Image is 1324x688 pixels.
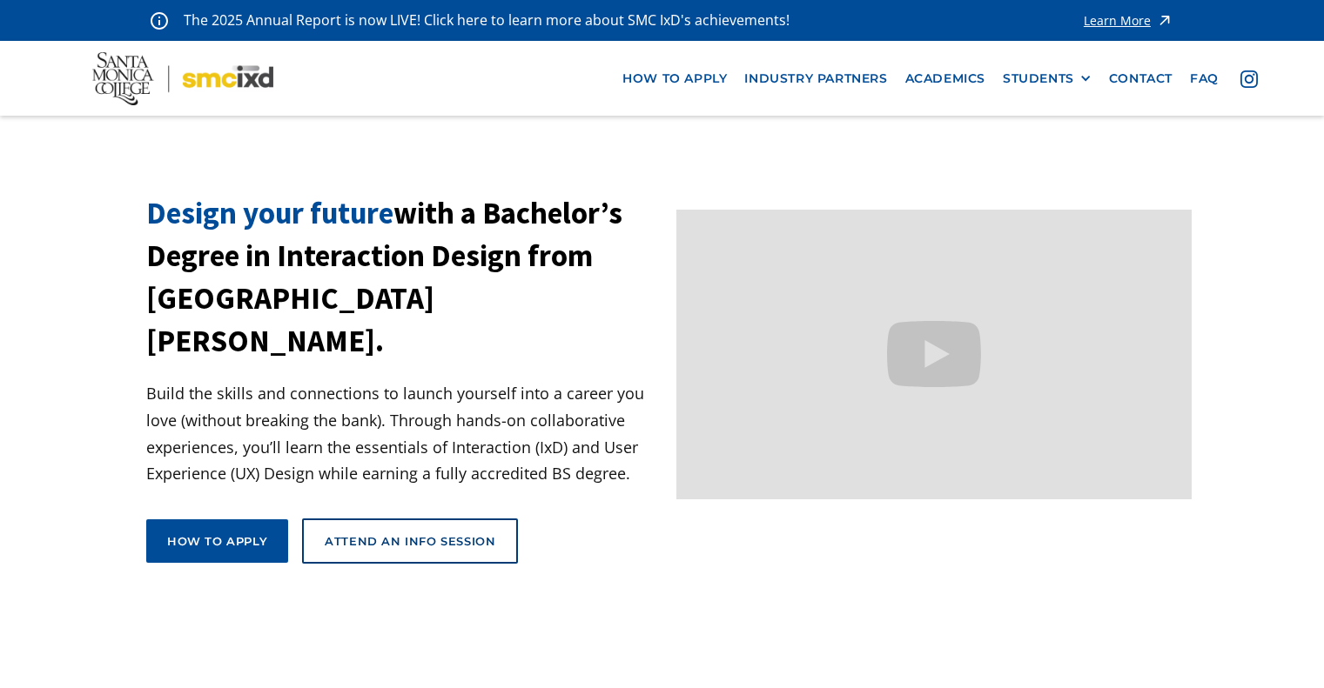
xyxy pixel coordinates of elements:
[1100,63,1181,95] a: contact
[614,63,736,95] a: how to apply
[897,63,994,95] a: Academics
[1003,71,1074,86] div: STUDENTS
[736,63,896,95] a: industry partners
[1003,71,1092,86] div: STUDENTS
[1240,70,1258,88] img: icon - instagram
[92,52,273,105] img: Santa Monica College - SMC IxD logo
[1181,63,1227,95] a: faq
